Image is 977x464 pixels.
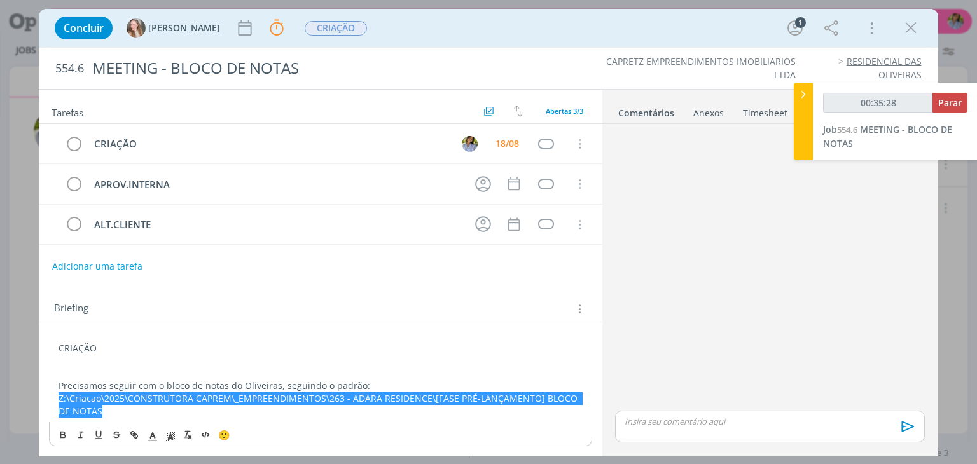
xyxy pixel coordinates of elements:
[546,106,583,116] span: Abertas 3/3
[795,17,806,28] div: 1
[54,301,88,317] span: Briefing
[461,134,480,153] button: A
[462,136,478,152] img: A
[847,55,922,80] a: RESIDENCIAL DAS OLIVEIRAS
[64,23,104,33] span: Concluir
[823,123,952,149] span: MEETING - BLOCO DE NOTAS
[215,427,233,442] button: 🙂
[55,62,84,76] span: 554.6
[932,93,967,113] button: Parar
[218,428,230,441] span: 🙂
[148,24,220,32] span: [PERSON_NAME]
[495,139,519,148] div: 18/08
[742,101,788,119] a: Timesheet
[693,107,724,119] div: Anexos
[127,18,146,38] img: G
[938,97,962,109] span: Parar
[88,177,463,193] div: APROV.INTERNA
[785,18,805,38] button: 1
[59,342,582,355] p: CRIAÇÃO
[52,255,143,278] button: Adicionar uma tarefa
[39,9,938,456] div: dialog
[144,427,162,442] span: Cor do Texto
[87,53,555,84] div: MEETING - BLOCO DE NOTAS
[618,101,675,119] a: Comentários
[88,136,450,152] div: CRIAÇÃO
[127,18,220,38] button: G[PERSON_NAME]
[305,21,367,36] span: CRIAÇÃO
[55,17,113,39] button: Concluir
[606,55,796,80] a: CAPRETZ EMPREENDIMENTOS IMOBILIARIOS LTDA
[304,20,368,36] button: CRIAÇÃO
[59,392,582,418] p: Z:\Criacao\2025\CONSTRUTORA CAPREM\_EMPREENDIMENTOS\263 - ADARA RESIDENCE\[FASE PRÉ-LANÇAMENTO] B...
[59,379,582,392] p: Precisamos seguir com o bloco de notas do Oliveiras, seguindo o padrão:
[162,427,179,442] span: Cor de Fundo
[823,123,952,149] a: Job554.6MEETING - BLOCO DE NOTAS
[837,124,857,135] span: 554.6
[88,217,463,233] div: ALT.CLIENTE
[52,104,83,119] span: Tarefas
[514,106,523,117] img: arrow-down-up.svg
